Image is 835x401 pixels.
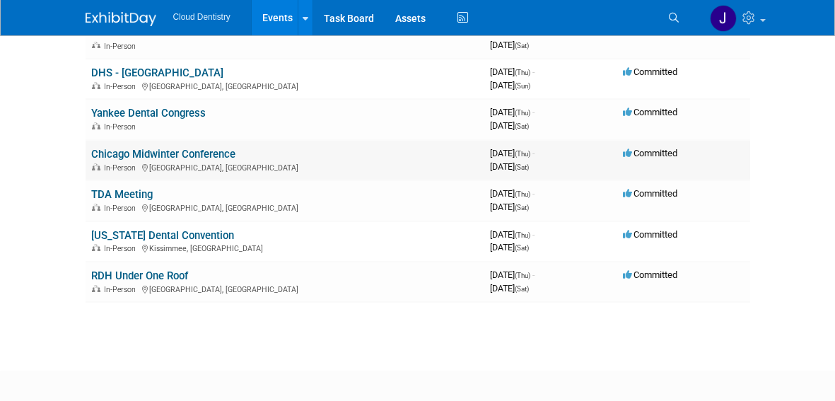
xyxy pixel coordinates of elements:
span: (Sat) [515,163,529,171]
span: [DATE] [490,283,529,294]
img: In-Person Event [92,82,100,89]
span: - [532,269,535,280]
img: ExhibitDay [86,12,156,26]
span: (Thu) [515,231,530,239]
span: [DATE] [490,242,529,252]
span: [DATE] [490,161,529,172]
a: [US_STATE] Dental Convention [91,229,234,242]
span: (Sat) [515,285,529,293]
img: In-Person Event [92,122,100,129]
span: (Sat) [515,42,529,50]
a: RDH Under One Roof [91,269,188,282]
span: - [532,26,535,37]
a: DHS - [GEOGRAPHIC_DATA] [91,66,223,79]
span: [DATE] [490,66,535,77]
span: (Sun) [515,82,530,90]
span: - [532,229,535,240]
span: (Thu) [515,69,530,76]
img: In-Person Event [92,204,100,211]
img: In-Person Event [92,42,100,49]
span: (Sat) [515,122,529,130]
span: [DATE] [490,80,530,91]
img: Jessica Estrada [710,5,737,32]
span: (Sat) [515,244,529,252]
span: In-Person [104,244,140,253]
span: [DATE] [490,40,529,50]
span: [DATE] [490,202,529,212]
span: - [532,66,535,77]
div: [GEOGRAPHIC_DATA], [GEOGRAPHIC_DATA] [91,80,479,91]
span: In-Person [104,285,140,294]
div: Kissimmee, [GEOGRAPHIC_DATA] [91,242,479,253]
span: Committed [623,269,677,280]
img: In-Person Event [92,285,100,292]
span: [DATE] [490,26,535,37]
div: [GEOGRAPHIC_DATA], [GEOGRAPHIC_DATA] [91,202,479,213]
span: [DATE] [490,188,535,199]
span: Committed [623,66,677,77]
span: Committed [623,188,677,199]
div: [GEOGRAPHIC_DATA], [GEOGRAPHIC_DATA] [91,161,479,173]
span: (Sat) [515,204,529,211]
span: Committed [623,26,677,37]
img: In-Person Event [92,244,100,251]
span: Committed [623,107,677,117]
a: TDA Meeting [91,188,153,201]
a: Chicago Midwinter Conference [91,148,235,161]
span: (Thu) [515,190,530,198]
span: Cloud Dentistry [173,12,230,22]
span: Committed [623,229,677,240]
span: [DATE] [490,229,535,240]
span: (Thu) [515,272,530,279]
span: (Thu) [515,150,530,158]
span: In-Person [104,163,140,173]
a: RMDC [91,26,121,39]
a: Yankee Dental Congress [91,107,206,120]
span: In-Person [104,82,140,91]
span: In-Person [104,204,140,213]
span: In-Person [104,42,140,51]
span: [DATE] [490,120,529,131]
span: [DATE] [490,148,535,158]
span: - [532,107,535,117]
span: - [532,148,535,158]
span: (Thu) [515,109,530,117]
span: [DATE] [490,107,535,117]
img: In-Person Event [92,163,100,170]
span: In-Person [104,122,140,132]
span: - [532,188,535,199]
div: [GEOGRAPHIC_DATA], [GEOGRAPHIC_DATA] [91,283,479,294]
span: Committed [623,148,677,158]
span: [DATE] [490,269,535,280]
